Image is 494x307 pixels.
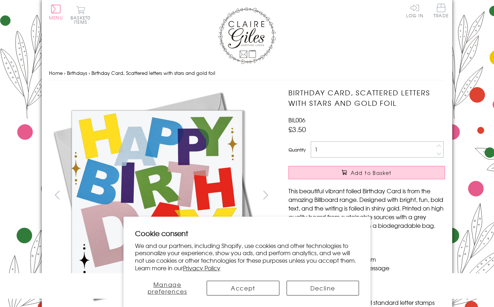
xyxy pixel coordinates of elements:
[288,186,445,230] p: This beautiful vibrant foiled Birthday Card is from the amazing Billboard range. Designed with br...
[49,69,63,76] a: Home
[183,263,220,272] a: Privacy Policy
[49,14,63,21] span: Menu
[406,4,423,18] a: Log In
[351,169,392,176] span: Add to Basket
[67,69,87,76] a: Birthdays
[434,4,449,18] span: Trade
[49,187,65,203] button: prev
[89,69,90,76] span: ›
[135,281,199,295] button: Manage preferences
[49,66,445,81] nav: breadcrumbs
[218,7,276,64] img: Claire Giles Greetings Cards
[49,87,265,303] img: Birthday Card, Scattered letters with stars and gold foil
[135,242,359,272] p: We and our partners, including Shopify, use cookies and other technologies to personalize your ex...
[288,87,445,108] h1: Birthday Card, Scattered letters with stars and gold foil
[287,281,359,295] button: Decline
[148,280,187,295] span: Manage preferences
[71,6,90,24] button: Basket0 items
[288,166,445,179] button: Add to Basket
[74,14,90,25] span: 0 items
[91,69,215,76] span: Birthday Card, Scattered letters with stars and gold foil
[434,4,449,19] a: Trade
[64,69,66,76] span: ›
[207,281,279,295] button: Accept
[49,5,63,20] button: Menu
[258,187,274,203] button: next
[288,124,306,134] span: £3.50
[135,228,359,238] h2: Cookie consent
[288,146,306,153] label: Quantity
[288,116,305,124] span: BIL006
